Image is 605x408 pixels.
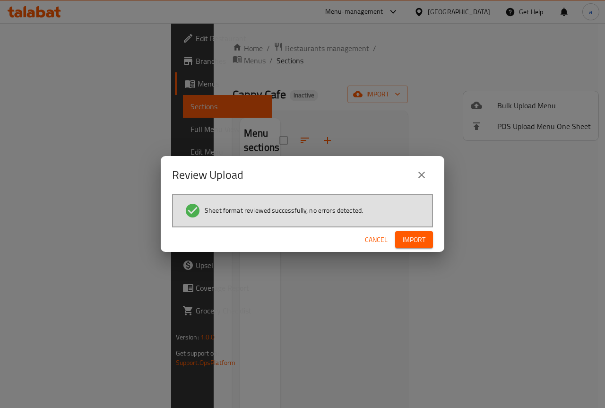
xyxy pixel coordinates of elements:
span: Import [403,234,425,246]
button: Import [395,231,433,249]
button: close [410,164,433,186]
span: Cancel [365,234,388,246]
button: Cancel [361,231,391,249]
h2: Review Upload [172,167,243,182]
span: Sheet format reviewed successfully, no errors detected. [205,206,363,215]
